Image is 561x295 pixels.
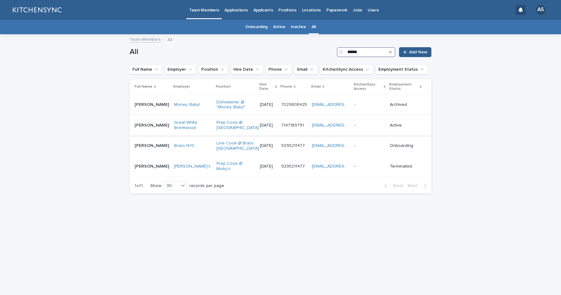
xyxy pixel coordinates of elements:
a: [PERSON_NAME]'s [174,164,211,169]
button: Phone [266,64,292,74]
button: Employment Status [376,64,428,74]
a: 7029808425 [281,102,307,107]
p: Email [311,83,321,90]
a: Onboarding [245,20,268,34]
p: [PERSON_NAME] [135,142,170,148]
a: 9295211477 [281,164,305,168]
button: Email [294,64,317,74]
a: [EMAIL_ADDRESS][DOMAIN_NAME] [312,143,381,148]
a: All [312,20,316,34]
img: lGNCzQTxQVKGkIr0XjOy [12,4,62,16]
a: Money, Baby! [174,102,200,107]
p: Onboarding [390,143,422,148]
tr: [PERSON_NAME][PERSON_NAME] Money, Baby! Dishwasher @ "Money, Baby!" [DATE]7029808425 [EMAIL_ADDRE... [130,94,431,115]
div: AS [536,5,546,15]
a: 9295211477 [281,143,305,148]
span: Add New [409,50,427,54]
a: Prep Cook @ Moby's [216,161,255,172]
button: Position [199,64,228,74]
a: Brass NYC [174,143,195,148]
tr: [PERSON_NAME][PERSON_NAME] Great White Brentwood Prep Cook @ [GEOGRAPHIC_DATA] [DATE]7147189791 [... [130,115,431,136]
p: - [354,102,385,107]
a: Dishwasher @ "Money, Baby!" [216,100,255,110]
p: All [167,36,172,43]
p: [PERSON_NAME] [135,101,170,107]
a: 7147189791 [281,123,304,127]
p: Phone [280,83,292,90]
p: Terminated [390,164,422,169]
p: Show [150,183,161,189]
input: Search [337,47,395,57]
p: Full Name [135,83,152,90]
p: KitchenSync Access [354,81,382,93]
p: - [354,143,385,148]
button: Next [405,183,431,189]
a: Active [273,20,285,34]
p: Employer [173,83,190,90]
p: Employment Status [389,81,418,93]
p: Position [216,83,231,90]
div: 30 [164,183,179,189]
button: Hire Date [231,64,263,74]
p: Archived [390,102,422,107]
p: [DATE] [260,143,276,148]
a: Inactive [291,20,306,34]
p: Active [390,123,422,128]
span: Back [389,184,403,188]
a: Add New [399,47,431,57]
a: [EMAIL_ADDRESS][DOMAIN_NAME] [312,123,381,127]
p: - [354,123,385,128]
a: [EMAIL_ADDRESS][DOMAIN_NAME] [312,164,381,168]
a: [EMAIL_ADDRESS][DOMAIN_NAME] [312,102,381,107]
tr: [PERSON_NAME][PERSON_NAME] [PERSON_NAME]'s Prep Cook @ Moby's [DATE]9295211477 [EMAIL_ADDRESS][DO... [130,156,431,177]
tr: [PERSON_NAME][PERSON_NAME] Brass NYC Line Cook @ Brass [GEOGRAPHIC_DATA] [DATE]9295211477 [EMAIL_... [130,135,431,156]
p: 1 of 1 [130,178,148,193]
p: [DATE] [260,164,276,169]
button: KitchenSync Access [320,64,373,74]
a: Team Members [130,35,161,43]
p: - [354,164,385,169]
span: Next [408,184,421,188]
p: [DATE] [260,123,276,128]
h1: All [130,48,334,56]
a: Line Cook @ Brass [GEOGRAPHIC_DATA] [216,141,259,151]
a: Prep Cook @ [GEOGRAPHIC_DATA] [216,120,259,131]
p: Lionel Rivera Perez [135,122,170,128]
button: Full Name [130,64,162,74]
p: Lionell Rojas Febres [135,163,170,169]
a: Great White Brentwood [174,120,212,131]
p: [DATE] [260,102,276,107]
p: records per page [189,183,224,189]
button: Back [379,183,405,189]
button: Employer [165,64,196,74]
p: Hire Date [259,81,273,93]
